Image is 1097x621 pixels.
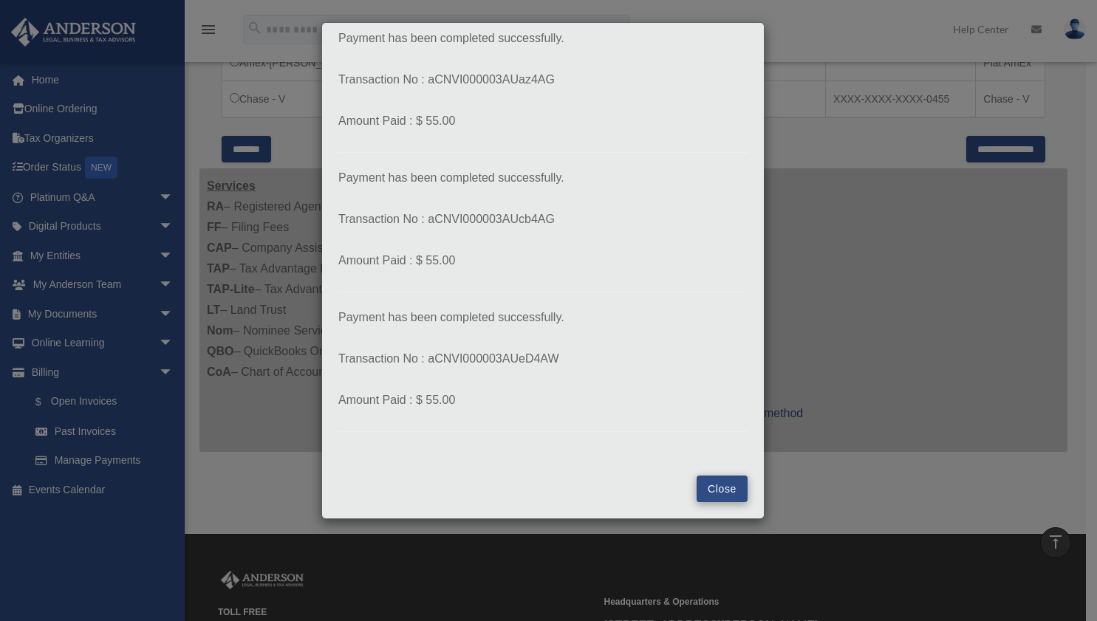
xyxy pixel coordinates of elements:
p: Amount Paid : $ 55.00 [338,111,748,131]
p: Payment has been completed successfully. [338,28,748,49]
p: Transaction No : aCNVI000003AUeD4AW [338,349,748,369]
p: Payment has been completed successfully. [338,307,748,328]
p: Amount Paid : $ 55.00 [338,250,748,271]
p: Amount Paid : $ 55.00 [338,390,748,411]
p: Payment has been completed successfully. [338,168,748,188]
p: Transaction No : aCNVI000003AUaz4AG [338,69,748,90]
p: Transaction No : aCNVI000003AUcb4AG [338,209,748,230]
button: Close [697,476,748,502]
